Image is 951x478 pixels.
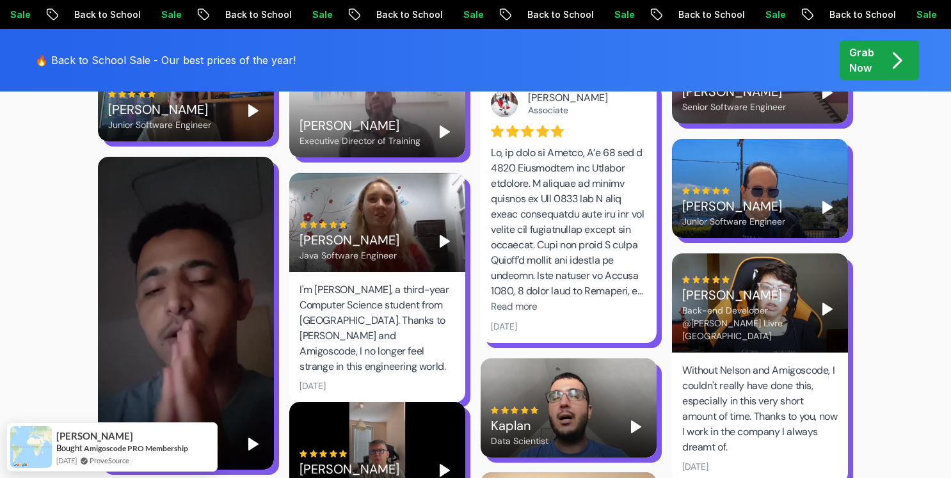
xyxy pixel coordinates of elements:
div: [PERSON_NAME] [528,92,636,104]
p: Grab Now [849,45,874,76]
div: Senior Software Engineer [682,100,786,113]
button: Read more [491,299,538,314]
div: I'm [PERSON_NAME], a third-year Computer Science student from [GEOGRAPHIC_DATA]. Thanks to [PERSO... [300,282,455,374]
div: Kaplan [491,417,548,434]
div: [DATE] [491,320,517,333]
button: Play [435,122,455,142]
a: ProveSource [90,455,129,466]
div: [PERSON_NAME] [682,197,785,215]
div: Lo, ip dolo si Ametco, A’e 68 sed d 4820 Eiusmodtem inc Utlabor etdolore. M aliquae ad minimv qui... [491,145,646,299]
span: Bought [56,443,83,453]
button: Play [243,100,264,121]
p: Back to School [818,8,905,21]
p: Back to School [516,8,603,21]
button: Play [626,417,646,437]
img: provesource social proof notification image [10,426,52,468]
button: Play [817,299,838,319]
p: Sale [754,8,795,21]
div: [PERSON_NAME] [300,116,420,134]
p: 🔥 Back to School Sale - Our best prices of the year! [35,52,296,68]
div: [PERSON_NAME] [682,286,807,304]
div: Associate [528,104,636,116]
p: Sale [150,8,191,21]
a: Amigoscode PRO Membership [84,443,188,454]
div: Junior Software Engineer [108,118,211,131]
div: Back-end Developer @[PERSON_NAME] Livre [GEOGRAPHIC_DATA] [682,304,807,342]
p: Back to School [365,8,452,21]
span: [DATE] [56,455,77,466]
div: [DATE] [300,379,326,392]
div: Junior Software Engineer [682,215,785,228]
span: [PERSON_NAME] [56,431,133,442]
div: Without Nelson and Amigoscode, I couldn't really have done this, especially in this very short am... [682,363,838,455]
img: Bianca Navey avatar [491,90,518,117]
p: Sale [603,8,644,21]
button: Play [817,197,838,218]
button: Play [243,434,264,454]
button: Play [817,83,838,103]
p: Sale [452,8,493,21]
button: Play [435,231,455,251]
p: Back to School [63,8,150,21]
span: Read more [491,300,538,313]
div: [DATE] [682,460,708,473]
div: Data Scientist [491,434,548,447]
div: Java Software Engineer [300,249,399,262]
p: Sale [301,8,342,21]
p: Back to School [214,8,301,21]
p: Sale [905,8,946,21]
p: Back to School [667,8,754,21]
div: [PERSON_NAME] [108,100,211,118]
div: [PERSON_NAME] [300,460,399,478]
div: [PERSON_NAME] [300,231,399,249]
div: Executive Director of Training [300,134,420,147]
